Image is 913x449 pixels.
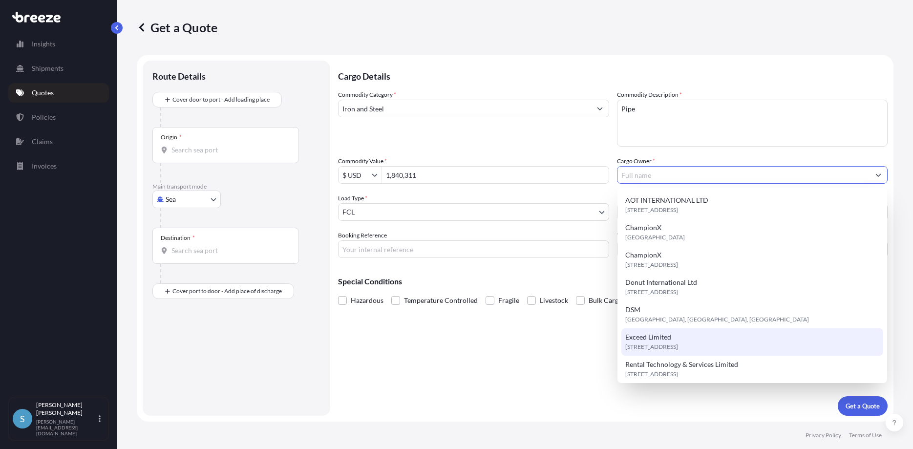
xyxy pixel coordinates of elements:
[152,70,206,82] p: Route Details
[20,414,25,424] span: S
[32,64,64,73] p: Shipments
[338,240,609,258] input: Your internal reference
[32,39,55,49] p: Insights
[625,278,697,287] span: Donut International Ltd
[540,293,568,308] span: Livestock
[617,231,649,240] label: Vessel Name
[36,401,97,417] p: [PERSON_NAME] [PERSON_NAME]
[36,419,97,436] p: [PERSON_NAME][EMAIL_ADDRESS][DOMAIN_NAME]
[625,305,640,315] span: DSM
[338,90,396,100] label: Commodity Category
[625,332,671,342] span: Exceed Limited
[152,191,221,208] button: Select transport
[849,431,882,439] p: Terms of Use
[338,193,367,203] span: Load Type
[404,293,478,308] span: Temperature Controlled
[846,401,880,411] p: Get a Quote
[617,90,682,100] label: Commodity Description
[161,133,182,141] div: Origin
[625,342,678,352] span: [STREET_ADDRESS]
[625,205,678,215] span: [STREET_ADDRESS]
[806,431,841,439] p: Privacy Policy
[339,166,372,184] input: Commodity Value
[171,145,287,155] input: Origin
[338,278,888,285] p: Special Conditions
[161,234,195,242] div: Destination
[617,156,655,166] label: Cargo Owner
[621,192,884,428] div: Suggestions
[498,293,519,308] span: Fragile
[338,156,387,166] label: Commodity Value
[625,260,678,270] span: [STREET_ADDRESS]
[32,161,57,171] p: Invoices
[172,286,282,296] span: Cover port to door - Add place of discharge
[382,166,609,184] input: Type amount
[589,293,622,308] span: Bulk Cargo
[625,315,809,324] span: [GEOGRAPHIC_DATA], [GEOGRAPHIC_DATA], [GEOGRAPHIC_DATA]
[342,207,355,217] span: FCL
[625,360,738,369] span: Rental Technology & Services Limited
[617,166,870,184] input: Full name
[372,170,382,180] button: Show suggestions
[625,250,661,260] span: ChampionX
[32,137,53,147] p: Claims
[617,193,648,203] label: Freight Cost
[32,88,54,98] p: Quotes
[172,95,270,105] span: Cover door to port - Add loading place
[625,369,678,379] span: [STREET_ADDRESS]
[32,112,56,122] p: Policies
[625,195,708,205] span: AOT INTERNATIONAL LTD
[591,100,609,117] button: Show suggestions
[166,194,176,204] span: Sea
[137,20,217,35] p: Get a Quote
[338,231,387,240] label: Booking Reference
[171,246,287,256] input: Destination
[625,287,678,297] span: [STREET_ADDRESS]
[351,293,383,308] span: Hazardous
[617,240,888,258] input: Enter name
[625,233,685,242] span: [GEOGRAPHIC_DATA]
[339,100,591,117] input: Select a commodity type
[338,61,888,90] p: Cargo Details
[625,223,661,233] span: ChampionX
[152,183,320,191] p: Main transport mode
[870,166,887,184] button: Show suggestions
